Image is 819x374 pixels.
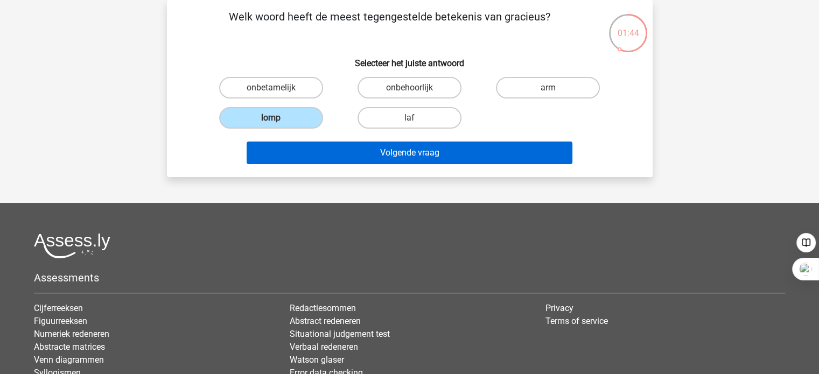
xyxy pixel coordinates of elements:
[608,13,648,40] div: 01:44
[34,355,104,365] a: Venn diagrammen
[219,77,323,98] label: onbetamelijk
[34,329,109,339] a: Numeriek redeneren
[290,355,344,365] a: Watson glaser
[290,316,361,326] a: Abstract redeneren
[545,316,608,326] a: Terms of service
[184,9,595,41] p: Welk woord heeft de meest tegengestelde betekenis van gracieus?
[290,303,356,313] a: Redactiesommen
[545,303,573,313] a: Privacy
[34,271,785,284] h5: Assessments
[358,107,461,129] label: laf
[290,342,358,352] a: Verbaal redeneren
[290,329,390,339] a: Situational judgement test
[184,50,635,68] h6: Selecteer het juiste antwoord
[34,233,110,258] img: Assessly logo
[34,316,87,326] a: Figuurreeksen
[358,77,461,98] label: onbehoorlijk
[34,342,105,352] a: Abstracte matrices
[34,303,83,313] a: Cijferreeksen
[247,142,572,164] button: Volgende vraag
[496,77,600,98] label: arm
[219,107,323,129] label: lomp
